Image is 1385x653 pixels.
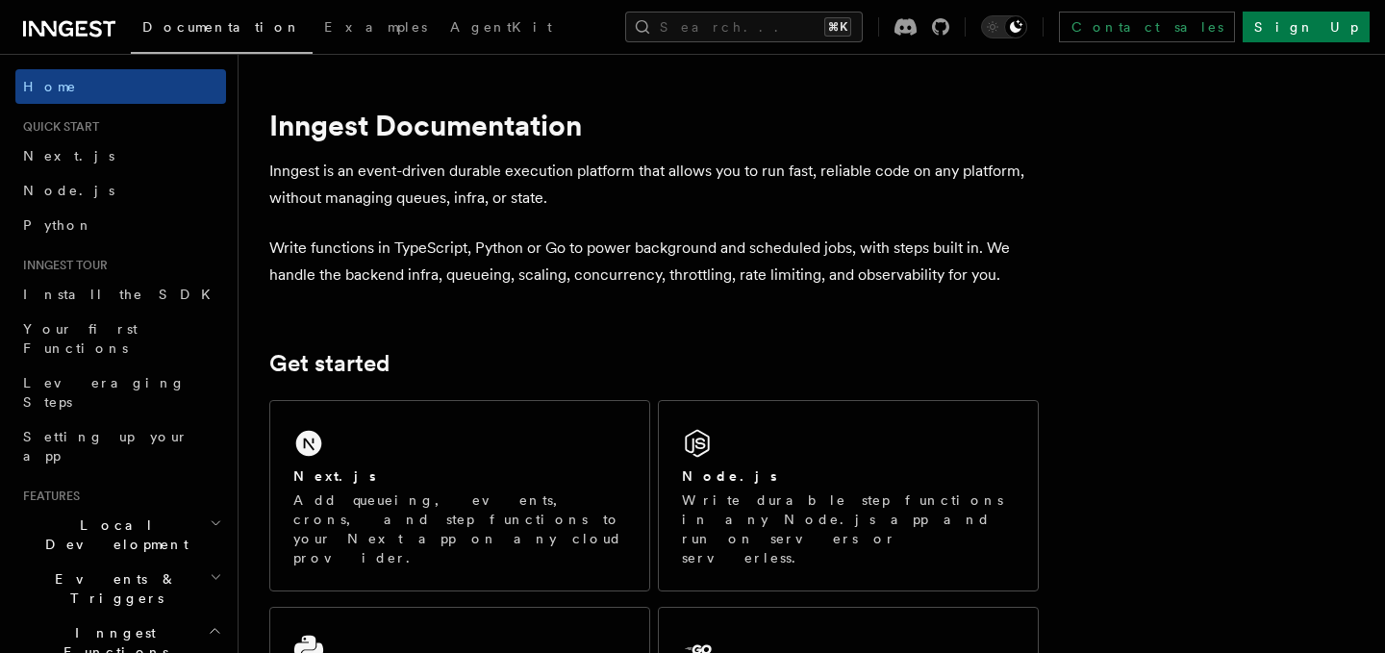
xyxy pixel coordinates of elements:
a: Node.js [15,173,226,208]
a: Setting up your app [15,419,226,473]
span: Install the SDK [23,287,222,302]
button: Events & Triggers [15,562,226,615]
button: Local Development [15,508,226,562]
a: Home [15,69,226,104]
a: Sign Up [1243,12,1370,42]
p: Write functions in TypeScript, Python or Go to power background and scheduled jobs, with steps bu... [269,235,1039,289]
span: Documentation [142,19,301,35]
button: Toggle dark mode [981,15,1027,38]
a: Leveraging Steps [15,365,226,419]
a: Your first Functions [15,312,226,365]
span: Inngest tour [15,258,108,273]
a: Next.jsAdd queueing, events, crons, and step functions to your Next app on any cloud provider. [269,400,650,591]
a: Documentation [131,6,313,54]
span: Features [15,489,80,504]
a: Contact sales [1059,12,1235,42]
span: Events & Triggers [15,569,210,608]
a: Node.jsWrite durable step functions in any Node.js app and run on servers or serverless. [658,400,1039,591]
a: Examples [313,6,439,52]
p: Add queueing, events, crons, and step functions to your Next app on any cloud provider. [293,490,626,567]
a: Get started [269,350,390,377]
h2: Next.js [293,466,376,486]
span: Next.js [23,148,114,163]
kbd: ⌘K [824,17,851,37]
span: Node.js [23,183,114,198]
h1: Inngest Documentation [269,108,1039,142]
span: Home [23,77,77,96]
span: Python [23,217,93,233]
p: Write durable step functions in any Node.js app and run on servers or serverless. [682,490,1015,567]
span: Leveraging Steps [23,375,186,410]
p: Inngest is an event-driven durable execution platform that allows you to run fast, reliable code ... [269,158,1039,212]
button: Search...⌘K [625,12,863,42]
span: Your first Functions [23,321,138,356]
span: Local Development [15,515,210,554]
a: AgentKit [439,6,564,52]
span: Quick start [15,119,99,135]
h2: Node.js [682,466,777,486]
span: AgentKit [450,19,552,35]
span: Examples [324,19,427,35]
a: Python [15,208,226,242]
span: Setting up your app [23,429,189,464]
a: Install the SDK [15,277,226,312]
a: Next.js [15,138,226,173]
